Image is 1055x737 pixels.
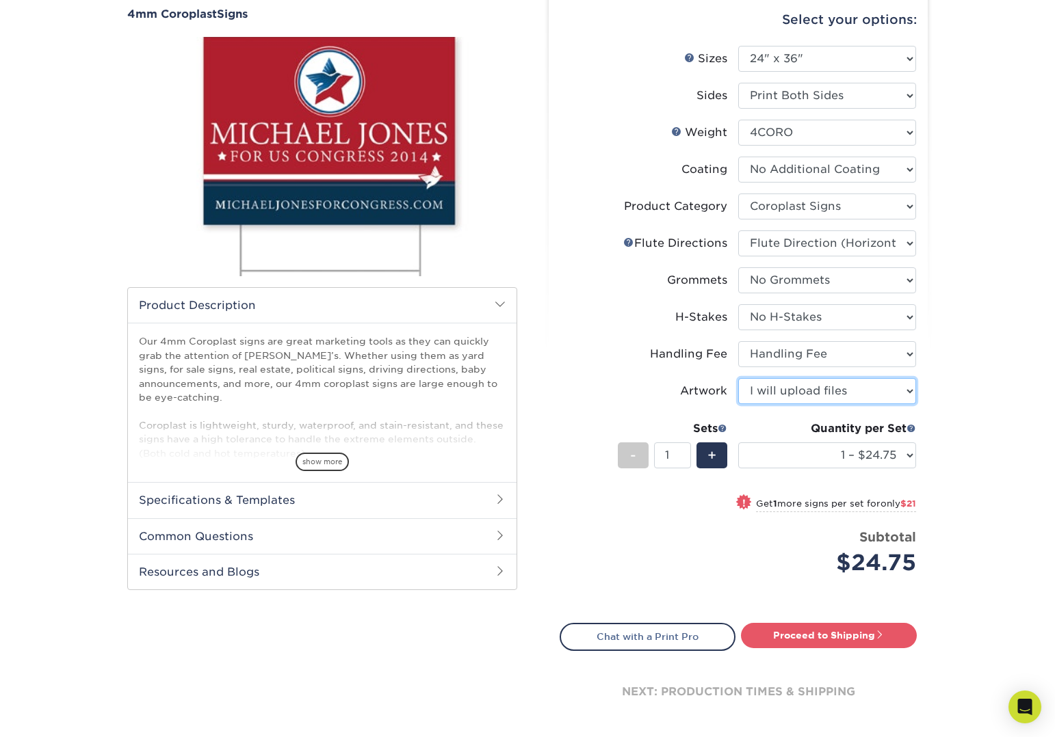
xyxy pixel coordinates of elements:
[742,496,746,510] span: !
[741,623,917,647] a: Proceed to Shipping
[623,235,727,252] div: Flute Directions
[859,529,916,544] strong: Subtotal
[667,272,727,289] div: Grommets
[127,8,517,21] a: 4mm CoroplastSigns
[738,420,916,437] div: Quantity per Set
[296,453,349,471] span: show more
[128,554,517,589] h2: Resources and Blogs
[618,420,727,437] div: Sets
[630,445,636,466] span: -
[773,498,777,509] strong: 1
[748,546,916,579] div: $24.75
[696,88,727,104] div: Sides
[681,161,727,178] div: Coating
[127,22,517,291] img: 4mm Coroplast 01
[127,8,217,21] span: 4mm Coroplast
[684,51,727,67] div: Sizes
[128,288,517,323] h2: Product Description
[560,623,735,650] a: Chat with a Print Pro
[881,498,916,509] span: only
[128,482,517,518] h2: Specifications & Templates
[127,8,517,21] h1: Signs
[756,498,916,512] small: Get more signs per set for
[671,124,727,141] div: Weight
[139,334,506,683] p: Our 4mm Coroplast signs are great marketing tools as they can quickly grab the attention of [PERS...
[1008,691,1041,723] div: Open Intercom Messenger
[707,445,716,466] span: +
[675,309,727,325] div: H-Stakes
[560,651,917,733] div: next: production times & shipping
[128,518,517,554] h2: Common Questions
[624,198,727,215] div: Product Category
[900,498,916,509] span: $21
[680,383,727,399] div: Artwork
[650,346,727,362] div: Handling Fee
